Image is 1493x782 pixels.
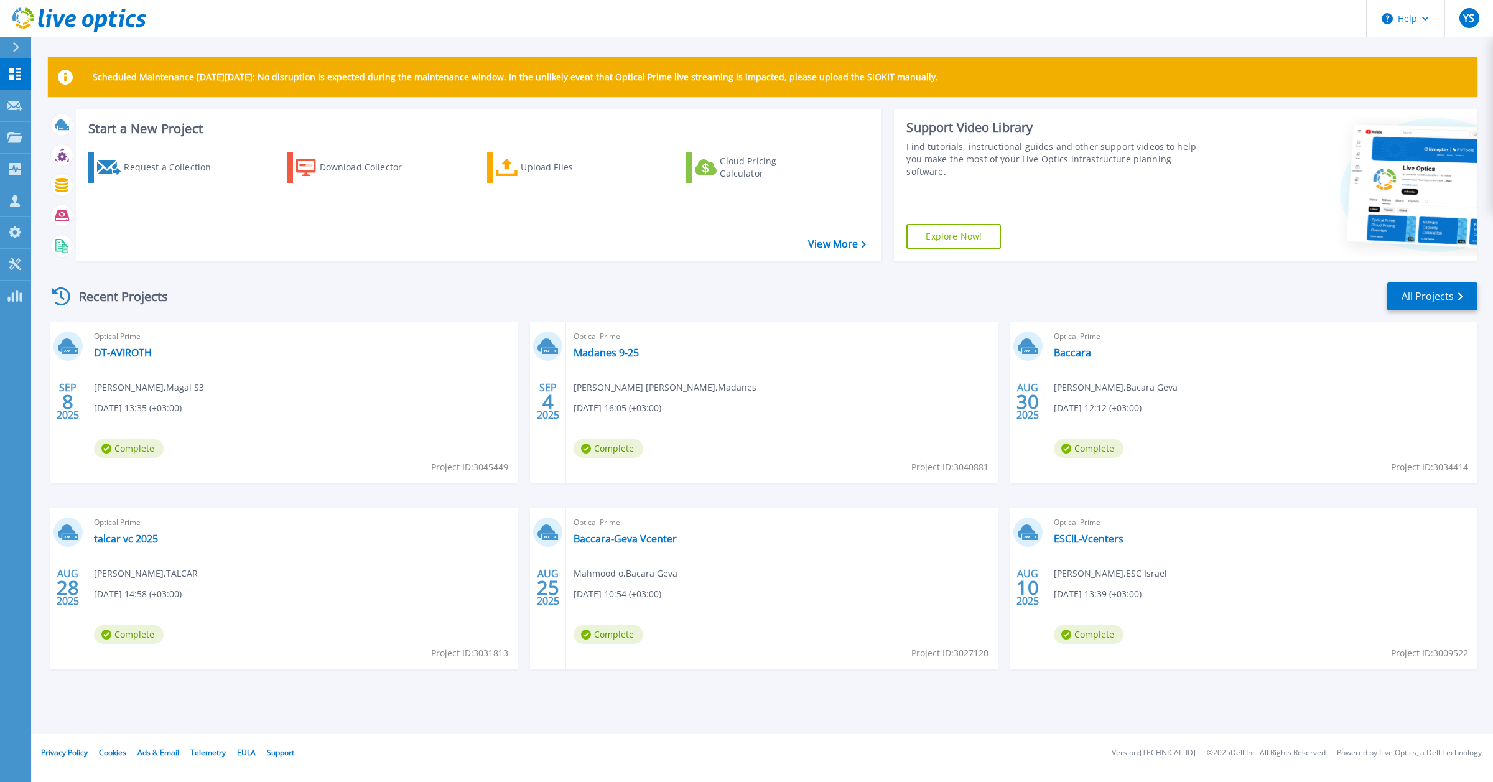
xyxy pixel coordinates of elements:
[88,122,866,136] h3: Start a New Project
[320,155,419,180] div: Download Collector
[487,152,626,183] a: Upload Files
[94,439,164,458] span: Complete
[267,747,294,758] a: Support
[287,152,426,183] a: Download Collector
[1054,401,1142,415] span: [DATE] 12:12 (+03:00)
[808,238,866,250] a: View More
[906,119,1207,136] div: Support Video Library
[137,747,179,758] a: Ads & Email
[1391,460,1468,474] span: Project ID: 3034414
[574,567,677,580] span: Mahmood o , Bacara Geva
[1016,582,1039,593] span: 10
[1207,749,1326,757] li: © 2025 Dell Inc. All Rights Reserved
[124,155,223,180] div: Request a Collection
[911,460,988,474] span: Project ID: 3040881
[62,396,73,407] span: 8
[431,646,508,660] span: Project ID: 3031813
[237,747,256,758] a: EULA
[906,224,1001,249] a: Explore Now!
[574,587,661,601] span: [DATE] 10:54 (+03:00)
[56,565,80,610] div: AUG 2025
[537,582,559,593] span: 25
[574,401,661,415] span: [DATE] 16:05 (+03:00)
[190,747,226,758] a: Telemetry
[1016,565,1040,610] div: AUG 2025
[94,567,198,580] span: [PERSON_NAME] , TALCAR
[1391,646,1468,660] span: Project ID: 3009522
[1463,13,1474,23] span: YS
[720,155,819,180] div: Cloud Pricing Calculator
[1054,330,1470,343] span: Optical Prime
[1054,439,1123,458] span: Complete
[1112,749,1196,757] li: Version: [TECHNICAL_ID]
[574,516,990,529] span: Optical Prime
[94,516,510,529] span: Optical Prime
[536,379,560,424] div: SEP 2025
[56,379,80,424] div: SEP 2025
[1054,567,1167,580] span: [PERSON_NAME] , ESC Israel
[94,625,164,644] span: Complete
[94,330,510,343] span: Optical Prime
[94,533,158,545] a: talcar vc 2025
[1054,381,1178,394] span: [PERSON_NAME] , Bacara Geva
[574,625,643,644] span: Complete
[574,381,756,394] span: [PERSON_NAME] [PERSON_NAME] , Madanes
[521,155,620,180] div: Upload Files
[431,460,508,474] span: Project ID: 3045449
[1054,533,1123,545] a: ESCIL-Vcenters
[1054,516,1470,529] span: Optical Prime
[686,152,825,183] a: Cloud Pricing Calculator
[1054,347,1091,359] a: Baccara
[94,401,182,415] span: [DATE] 13:35 (+03:00)
[1016,379,1040,424] div: AUG 2025
[906,141,1207,178] div: Find tutorials, instructional guides and other support videos to help you make the most of your L...
[48,281,185,312] div: Recent Projects
[1054,625,1123,644] span: Complete
[94,381,204,394] span: [PERSON_NAME] , Magal S3
[93,72,938,82] p: Scheduled Maintenance [DATE][DATE]: No disruption is expected during the maintenance window. In t...
[574,439,643,458] span: Complete
[574,347,639,359] a: Madanes 9-25
[536,565,560,610] div: AUG 2025
[1016,396,1039,407] span: 30
[574,330,990,343] span: Optical Prime
[94,587,182,601] span: [DATE] 14:58 (+03:00)
[88,152,227,183] a: Request a Collection
[1387,282,1477,310] a: All Projects
[574,533,677,545] a: Baccara-Geva Vcenter
[41,747,88,758] a: Privacy Policy
[99,747,126,758] a: Cookies
[1054,587,1142,601] span: [DATE] 13:39 (+03:00)
[1337,749,1482,757] li: Powered by Live Optics, a Dell Technology
[911,646,988,660] span: Project ID: 3027120
[57,582,79,593] span: 28
[94,347,152,359] a: DT-AVIROTH
[542,396,554,407] span: 4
